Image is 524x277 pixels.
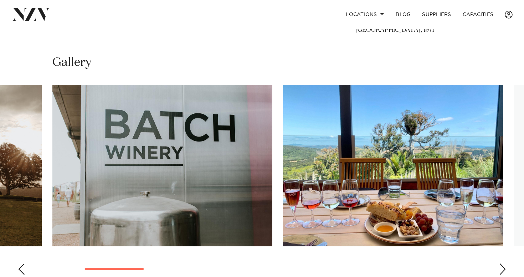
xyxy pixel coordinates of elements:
a: SUPPLIERS [416,7,457,22]
a: BLOG [390,7,416,22]
img: nzv-logo.png [11,8,50,21]
h2: Gallery [52,55,92,71]
swiper-slide: 2 / 13 [52,85,272,246]
a: Capacities [457,7,499,22]
a: Locations [340,7,390,22]
swiper-slide: 3 / 13 [283,85,503,246]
